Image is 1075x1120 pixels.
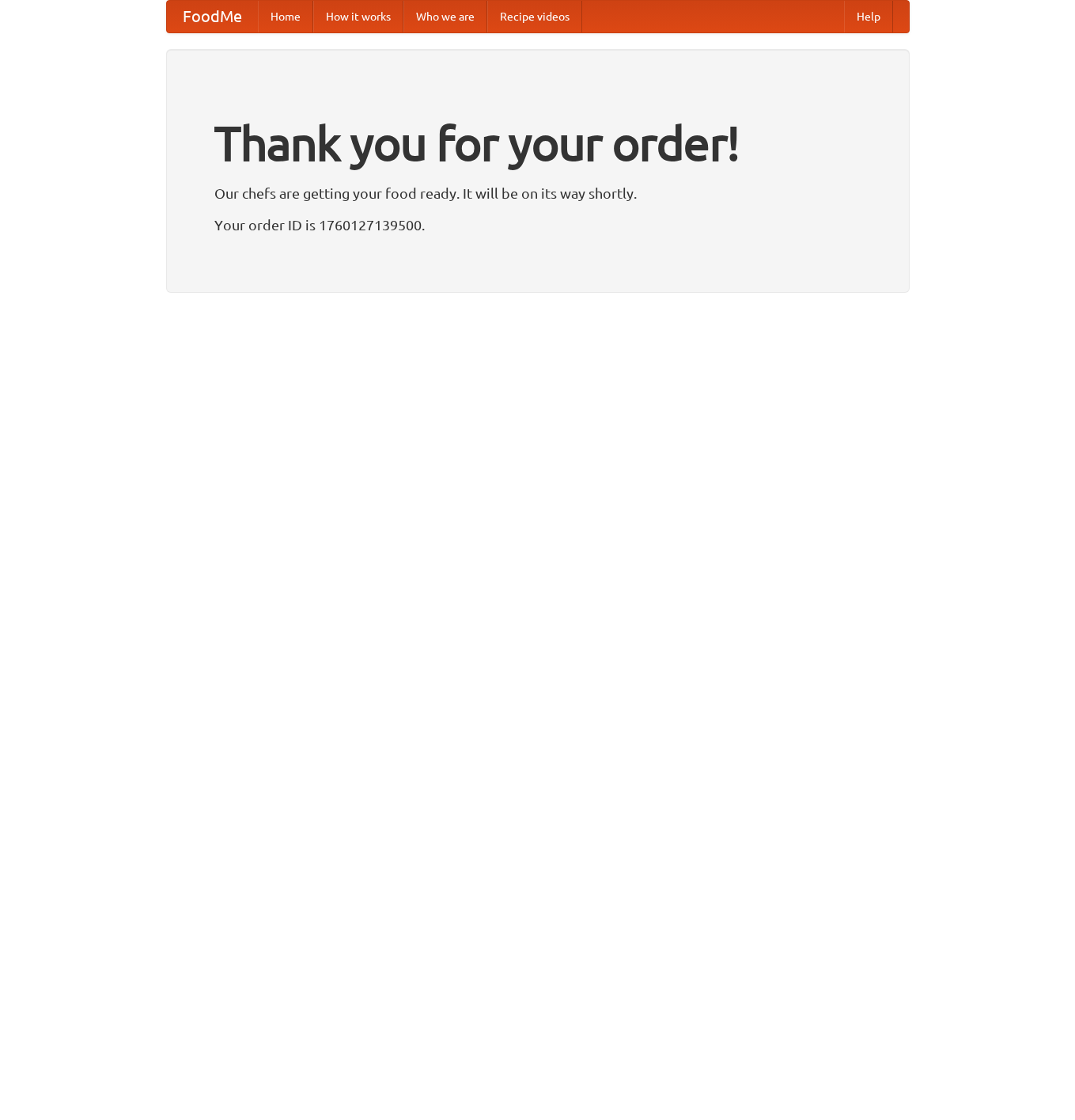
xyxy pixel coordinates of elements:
h1: Thank you for your order! [214,105,861,181]
a: Home [258,1,313,32]
p: Our chefs are getting your food ready. It will be on its way shortly. [214,181,861,205]
a: Who we are [403,1,487,32]
a: How it works [313,1,403,32]
a: Help [844,1,893,32]
p: Your order ID is 1760127139500. [214,213,861,237]
a: FoodMe [167,1,258,32]
a: Recipe videos [487,1,582,32]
